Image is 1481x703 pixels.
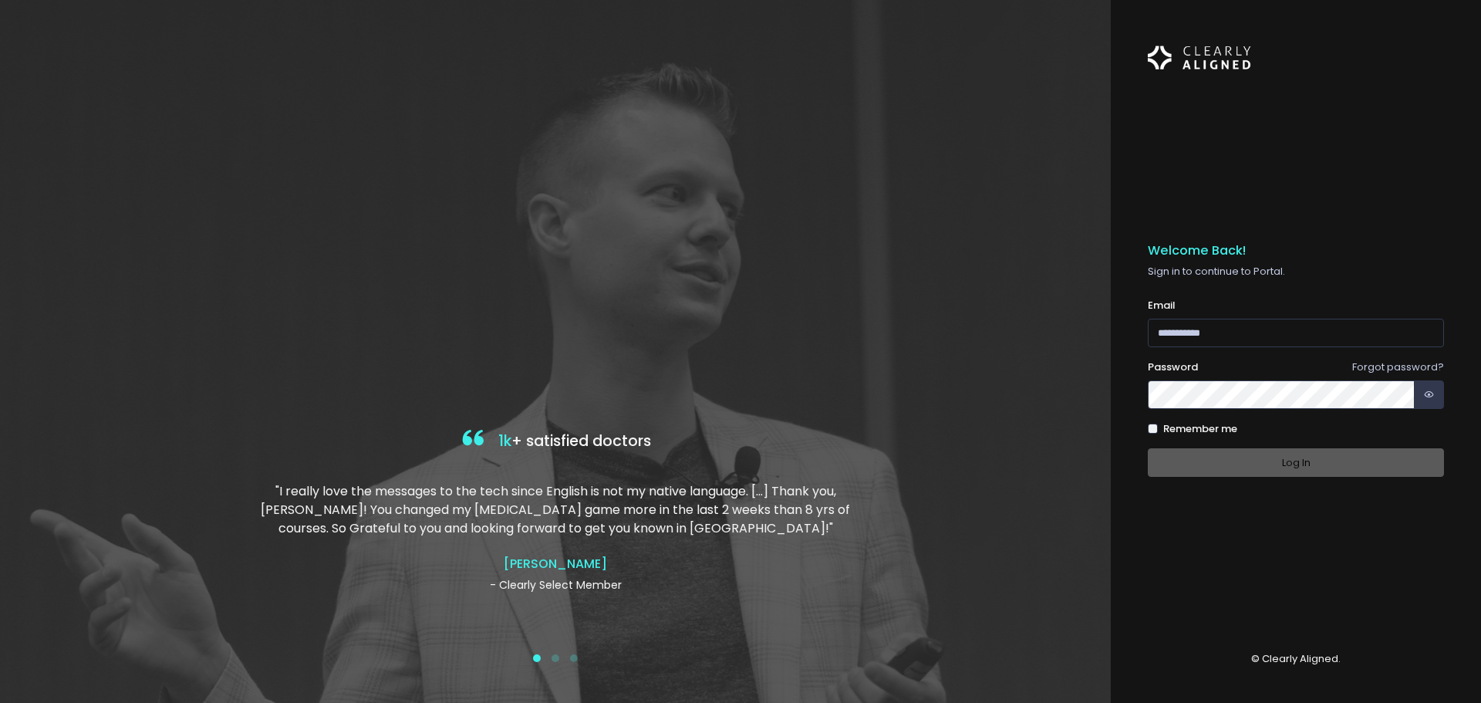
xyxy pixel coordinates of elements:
p: - Clearly Select Member [257,577,854,593]
h5: Welcome Back! [1148,243,1444,259]
p: "I really love the messages to the tech since English is not my native language. […] Thank you, [... [257,482,854,538]
img: Logo Horizontal [1148,37,1251,79]
label: Password [1148,360,1198,375]
a: Forgot password? [1352,360,1444,374]
label: Remember me [1163,421,1237,437]
span: 1k [498,431,511,451]
p: Sign in to continue to Portal. [1148,264,1444,279]
label: Email [1148,298,1176,313]
p: © Clearly Aligned. [1148,651,1444,667]
h4: [PERSON_NAME] [257,556,854,571]
h4: + satisfied doctors [257,426,854,458]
